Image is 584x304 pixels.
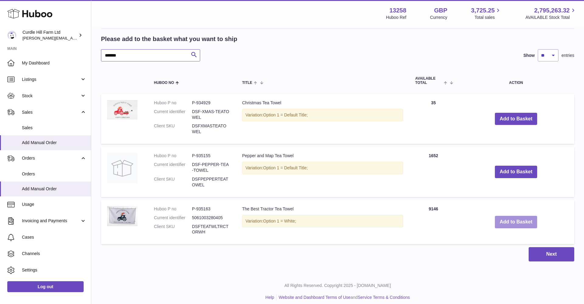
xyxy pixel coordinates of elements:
[192,224,230,235] dd: DSFTEATWLTRCTORWH
[525,15,577,20] span: AVAILABLE Stock Total
[523,53,535,58] label: Show
[263,165,308,170] span: Option 1 = Default Title;
[471,6,495,15] span: 3,725.25
[154,162,192,173] dt: Current identifier
[192,206,230,212] dd: P-935163
[242,162,403,174] div: Variation:
[263,112,308,117] span: Option 1 = Default Title;
[495,113,537,125] button: Add to Basket
[534,6,570,15] span: 2,795,263.32
[22,267,86,273] span: Settings
[525,6,577,20] a: 2,795,263.32 AVAILABLE Stock Total
[276,295,410,300] li: and
[434,6,447,15] strong: GBP
[471,6,502,20] a: 3,725.25 Total sales
[22,77,80,82] span: Listings
[236,147,409,197] td: Pepper and Map Tea Towel
[23,29,77,41] div: Curdle Hill Farm Ltd
[266,295,274,300] a: Help
[386,15,406,20] div: Huboo Ref
[22,60,86,66] span: My Dashboard
[22,93,80,99] span: Stock
[107,153,137,183] img: Pepper and Map Tea Towel
[96,283,579,288] p: All Rights Reserved. Copyright 2025 - [DOMAIN_NAME]
[22,218,80,224] span: Invoicing and Payments
[242,81,252,85] span: Title
[495,166,537,178] button: Add to Basket
[22,202,86,207] span: Usage
[409,147,458,197] td: 1652
[192,123,230,135] dd: DSFXMASTEATOWEL
[7,31,16,40] img: miranda@diddlysquatfarmshop.com
[22,186,86,192] span: Add Manual Order
[430,15,447,20] div: Currency
[22,109,80,115] span: Sales
[415,77,442,85] span: AVAILABLE Total
[236,200,409,244] td: The Best Tractor Tea Towel
[192,153,230,159] dd: P-935155
[242,215,403,227] div: Variation:
[192,215,230,221] dd: 5061003280405
[529,247,574,261] button: Next
[192,100,230,106] dd: P-934929
[154,153,192,159] dt: Huboo P no
[154,100,192,106] dt: Huboo P no
[22,140,86,146] span: Add Manual Order
[263,219,296,223] span: Option 1 = White;
[192,162,230,173] dd: DSF-PEPPER-TEA-TOWEL
[22,125,86,131] span: Sales
[561,53,574,58] span: entries
[7,281,84,292] a: Log out
[192,109,230,120] dd: DSF-XMAS-TEATOWEL
[458,71,574,91] th: Action
[409,94,458,144] td: 35
[22,251,86,257] span: Channels
[409,200,458,244] td: 9146
[154,81,174,85] span: Huboo no
[154,206,192,212] dt: Huboo P no
[474,15,502,20] span: Total sales
[358,295,410,300] a: Service Terms & Conditions
[154,176,192,188] dt: Client SKU
[22,234,86,240] span: Cases
[154,123,192,135] dt: Client SKU
[154,109,192,120] dt: Current identifier
[107,206,137,226] img: The Best Tractor Tea Towel
[242,109,403,121] div: Variation:
[389,6,406,15] strong: 13258
[23,36,122,40] span: [PERSON_NAME][EMAIL_ADDRESS][DOMAIN_NAME]
[154,215,192,221] dt: Current identifier
[101,35,237,43] h2: Please add to the basket what you want to ship
[22,171,86,177] span: Orders
[495,216,537,228] button: Add to Basket
[192,176,230,188] dd: DSFPEPPERTEATOWEL
[279,295,350,300] a: Website and Dashboard Terms of Use
[236,94,409,144] td: Christmas Tea Towel
[154,224,192,235] dt: Client SKU
[107,100,137,120] img: Christmas Tea Towel
[22,155,80,161] span: Orders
